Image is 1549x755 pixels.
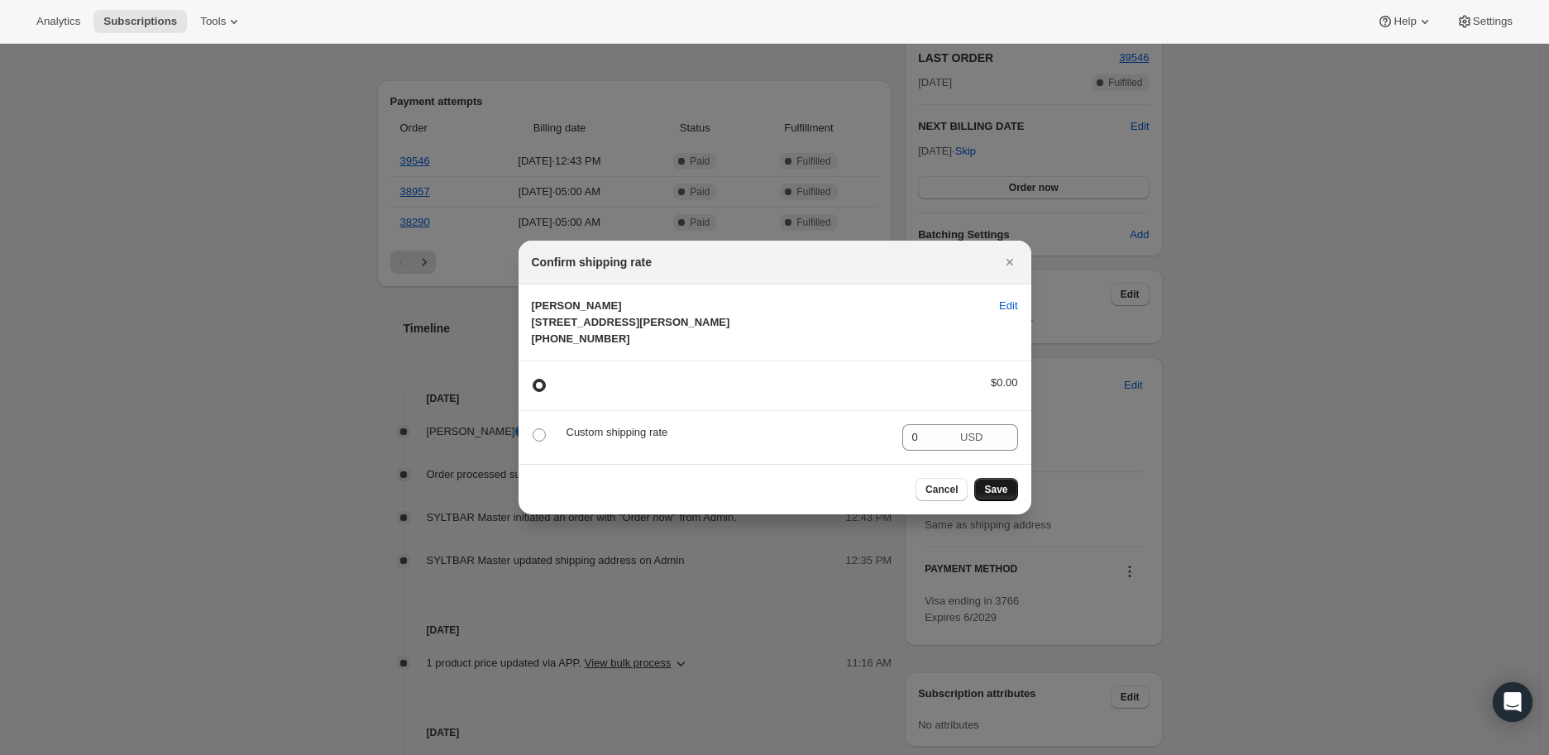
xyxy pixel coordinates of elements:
button: Tools [190,10,252,33]
button: Help [1367,10,1442,33]
button: Analytics [26,10,90,33]
span: Analytics [36,15,80,28]
p: Custom shipping rate [567,424,889,441]
button: Cancel [916,478,968,501]
span: Save [984,483,1007,496]
button: Settings [1446,10,1523,33]
div: Open Intercom Messenger [1493,682,1532,722]
span: Cancel [925,483,958,496]
span: Settings [1473,15,1513,28]
span: Edit [999,298,1017,314]
span: $0.00 [991,376,1018,389]
h2: Confirm shipping rate [532,254,652,270]
button: Save [974,478,1017,501]
span: Help [1394,15,1416,28]
button: Subscriptions [93,10,187,33]
span: Tools [200,15,226,28]
span: [PERSON_NAME] [STREET_ADDRESS][PERSON_NAME] [PHONE_NUMBER] [532,299,730,345]
span: Subscriptions [103,15,177,28]
button: Close [998,251,1021,274]
button: Edit [989,293,1027,319]
span: USD [960,431,982,443]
